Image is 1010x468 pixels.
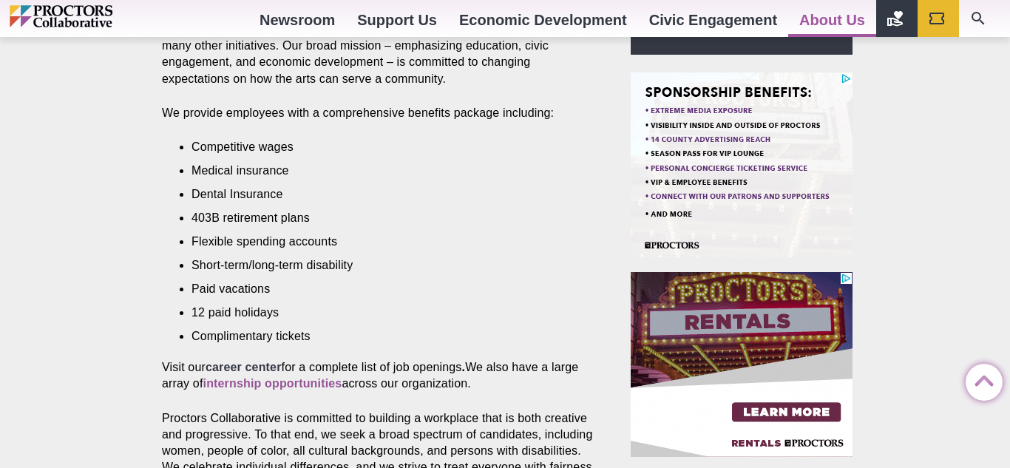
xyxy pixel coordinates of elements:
a: Back to Top [966,364,995,394]
strong: . [462,361,466,373]
li: 403B retirement plans [192,210,575,226]
p: We provide employees with a comprehensive benefits package including: [162,105,597,121]
iframe: Advertisement [631,272,853,457]
img: Proctors logo [10,5,176,27]
p: Visit our for a complete list of job openings We also have a large array of across our organization. [162,359,597,392]
iframe: Advertisement [631,72,853,257]
a: internship opportunities [203,377,342,390]
li: Paid vacations [192,281,575,297]
li: Medical insurance [192,163,575,179]
li: Dental Insurance [192,186,575,203]
li: 12 paid holidays [192,305,575,321]
li: Short-term/long-term disability [192,257,575,274]
li: Competitive wages [192,139,575,155]
li: Complimentary tickets [192,328,575,345]
a: career center [206,361,282,373]
li: Flexible spending accounts [192,234,575,250]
